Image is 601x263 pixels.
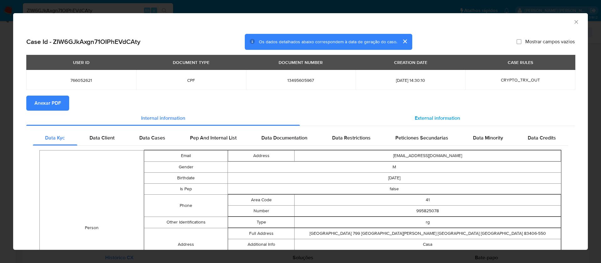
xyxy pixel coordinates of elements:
[254,77,348,83] span: 13495605967
[295,217,561,228] td: rg
[13,13,588,250] div: closure-recommendation-modal
[275,57,326,68] div: DOCUMENT NUMBER
[90,134,115,141] span: Data Client
[501,77,540,83] span: CRYPTO_TRX_OUT
[228,194,295,205] td: Area Code
[190,134,237,141] span: Pep And Internal List
[528,134,556,141] span: Data Credits
[295,228,561,239] td: [GEOGRAPHIC_DATA] 799 [GEOGRAPHIC_DATA][PERSON_NAME] [GEOGRAPHIC_DATA] [GEOGRAPHIC_DATA] 83406-550
[295,194,561,205] td: 41
[261,134,307,141] span: Data Documentation
[228,217,295,228] td: Type
[504,57,537,68] div: CASE RULES
[228,239,295,250] td: Additional Info
[228,150,295,161] td: Address
[33,130,568,145] div: Detailed internal info
[228,161,561,172] td: M
[144,228,228,261] td: Address
[390,57,431,68] div: CREATION DATE
[525,39,575,45] span: Mostrar campos vazios
[144,161,228,172] td: Gender
[144,194,228,217] td: Phone
[69,57,93,68] div: USER ID
[26,111,575,126] div: Detailed info
[228,228,295,239] td: Full Address
[144,150,228,161] td: Email
[228,205,295,216] td: Number
[397,34,412,49] button: cerrar
[144,172,228,183] td: Birthdate
[295,205,561,216] td: 995825078
[139,134,165,141] span: Data Cases
[34,96,61,110] span: Anexar PDF
[573,19,579,24] button: Fechar a janela
[144,183,228,194] td: Is Pep
[26,38,141,46] h2: Case Id - ZIW6GJkAxgn71OIPhEVdCAty
[295,239,561,250] td: Casa
[34,77,129,83] span: 766052621
[45,134,65,141] span: Data Kyc
[259,39,397,45] span: Os dados detalhados abaixo correspondem à data de geração do caso.
[332,134,371,141] span: Data Restrictions
[473,134,503,141] span: Data Minority
[516,39,521,44] input: Mostrar campos vazios
[141,114,185,122] span: Internal information
[363,77,458,83] span: [DATE] 14:30:10
[26,96,69,111] button: Anexar PDF
[295,150,561,161] td: [EMAIL_ADDRESS][DOMAIN_NAME]
[144,77,239,83] span: CPF
[228,172,561,183] td: [DATE]
[228,183,561,194] td: false
[144,217,228,228] td: Other Identifications
[395,134,448,141] span: Peticiones Secundarias
[169,57,213,68] div: DOCUMENT TYPE
[415,114,460,122] span: External information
